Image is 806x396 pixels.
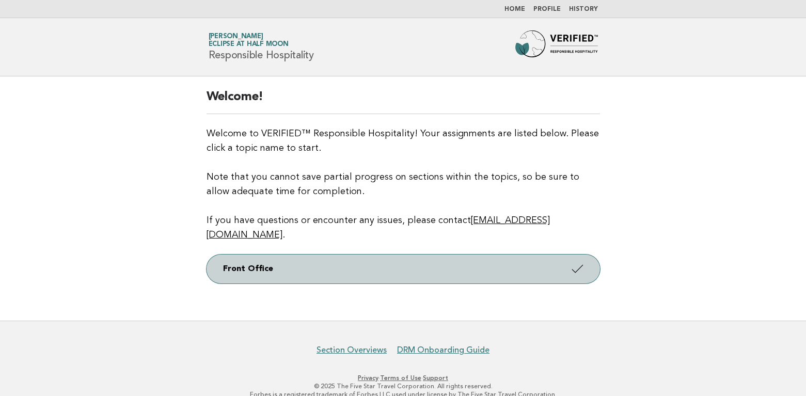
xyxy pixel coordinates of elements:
[87,382,719,390] p: © 2025 The Five Star Travel Corporation. All rights reserved.
[209,41,289,48] span: Eclipse at Half Moon
[317,345,387,355] a: Section Overviews
[87,374,719,382] p: · ·
[209,33,289,47] a: [PERSON_NAME]Eclipse at Half Moon
[504,6,525,12] a: Home
[207,89,600,114] h2: Welcome!
[380,374,421,382] a: Terms of Use
[358,374,378,382] a: Privacy
[397,345,489,355] a: DRM Onboarding Guide
[207,255,600,283] a: Front Office
[207,126,600,242] p: Welcome to VERIFIED™ Responsible Hospitality! Your assignments are listed below. Please click a t...
[533,6,561,12] a: Profile
[515,30,598,64] img: Forbes Travel Guide
[209,34,314,60] h1: Responsible Hospitality
[569,6,598,12] a: History
[423,374,448,382] a: Support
